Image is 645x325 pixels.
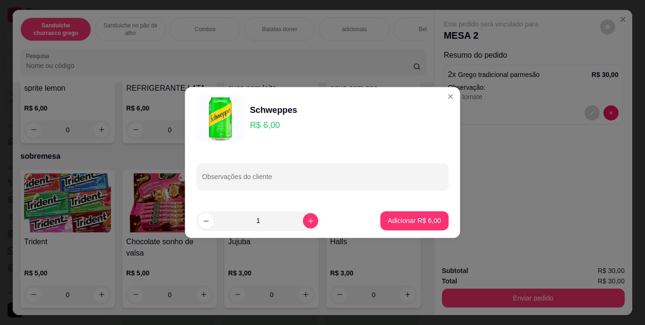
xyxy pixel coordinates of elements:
p: Adicionar R$ 6,00 [388,216,441,225]
button: Close [443,89,458,104]
div: Schweppes [250,103,297,117]
button: increase-product-quantity [303,213,318,228]
input: Observações do cliente [202,176,443,185]
button: Adicionar R$ 6,00 [380,211,449,230]
img: product-image [196,94,244,142]
button: decrease-product-quantity [198,213,213,228]
p: R$ 6,00 [250,119,297,132]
